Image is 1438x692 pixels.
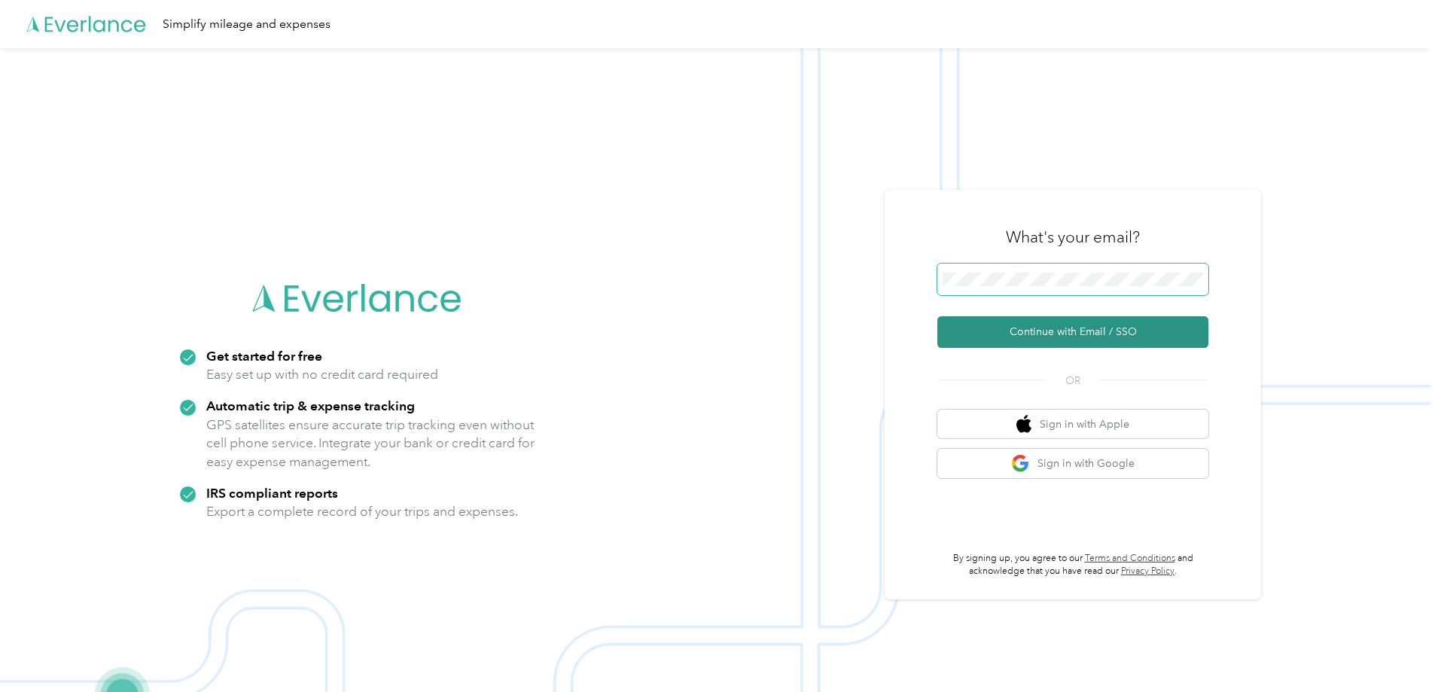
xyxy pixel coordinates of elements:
[206,485,338,501] strong: IRS compliant reports
[1121,565,1174,577] a: Privacy Policy
[937,552,1208,578] p: By signing up, you agree to our and acknowledge that you have read our .
[937,449,1208,478] button: google logoSign in with Google
[1006,227,1140,248] h3: What's your email?
[1011,454,1030,473] img: google logo
[206,416,535,471] p: GPS satellites ensure accurate trip tracking even without cell phone service. Integrate your bank...
[206,348,322,364] strong: Get started for free
[1047,373,1099,389] span: OR
[206,365,438,384] p: Easy set up with no credit card required
[206,398,415,413] strong: Automatic trip & expense tracking
[206,502,518,521] p: Export a complete record of your trips and expenses.
[1016,415,1031,434] img: apple logo
[937,410,1208,439] button: apple logoSign in with Apple
[1085,553,1175,564] a: Terms and Conditions
[163,15,331,34] div: Simplify mileage and expenses
[937,316,1208,348] button: Continue with Email / SSO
